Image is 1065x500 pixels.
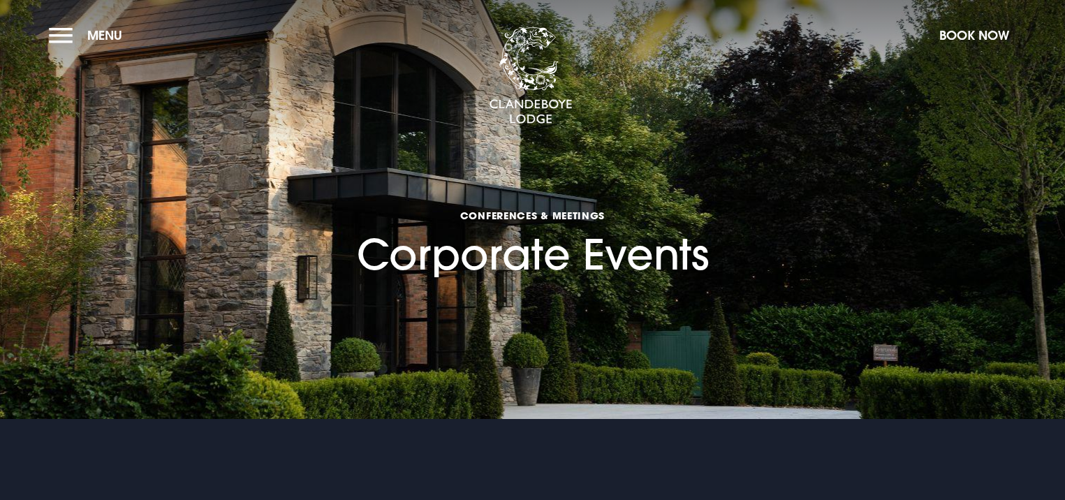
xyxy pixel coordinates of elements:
h1: Corporate Events [357,147,709,279]
span: Conferences & Meetings [357,209,709,222]
span: Menu [87,27,122,43]
button: Menu [49,20,129,50]
img: Clandeboye Lodge [489,27,573,125]
button: Book Now [932,20,1016,50]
